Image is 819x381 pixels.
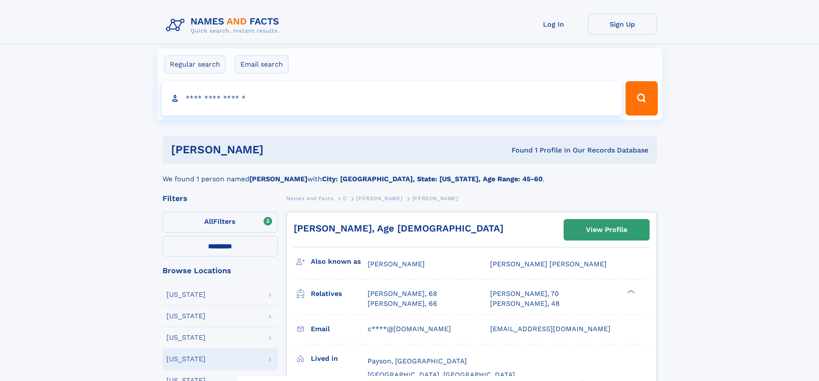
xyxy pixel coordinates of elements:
span: C [343,195,347,201]
a: [PERSON_NAME], 66 [368,299,437,308]
a: [PERSON_NAME] [356,193,402,204]
div: Found 1 Profile In Our Records Database [387,146,648,155]
div: View Profile [586,220,627,240]
div: We found 1 person named with . [163,164,657,184]
span: [PERSON_NAME] [PERSON_NAME] [490,260,607,268]
span: All [204,217,213,226]
h3: Also known as [311,254,368,269]
div: [US_STATE] [166,334,206,341]
div: Browse Locations [163,267,278,274]
label: Email search [235,55,288,73]
a: Log In [519,14,588,35]
h1: [PERSON_NAME] [171,144,388,155]
a: Sign Up [588,14,657,35]
div: Filters [163,195,278,202]
span: [PERSON_NAME] [412,195,458,201]
a: [PERSON_NAME], Age [DEMOGRAPHIC_DATA] [294,223,503,234]
h3: Email [311,322,368,336]
span: [GEOGRAPHIC_DATA], [GEOGRAPHIC_DATA] [368,371,515,379]
span: Payson, [GEOGRAPHIC_DATA] [368,357,467,365]
span: [EMAIL_ADDRESS][DOMAIN_NAME] [490,325,610,333]
b: [PERSON_NAME] [249,175,307,183]
a: View Profile [564,219,649,240]
div: [US_STATE] [166,291,206,298]
b: City: [GEOGRAPHIC_DATA], State: [US_STATE], Age Range: 45-60 [322,175,543,183]
button: Search Button [626,81,657,116]
span: [PERSON_NAME] [368,260,425,268]
h3: Relatives [311,287,368,301]
h3: Lived in [311,351,368,366]
label: Regular search [164,55,226,73]
div: ❯ [625,289,635,295]
a: [PERSON_NAME], 68 [368,289,437,299]
div: [US_STATE] [166,313,206,320]
a: [PERSON_NAME], 48 [490,299,560,308]
div: [US_STATE] [166,356,206,363]
a: [PERSON_NAME], 70 [490,289,559,299]
img: Logo Names and Facts [163,14,286,37]
a: Names and Facts [286,193,334,204]
input: search input [162,81,622,116]
label: Filters [163,212,278,232]
a: C [343,193,347,204]
span: [PERSON_NAME] [356,195,402,201]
